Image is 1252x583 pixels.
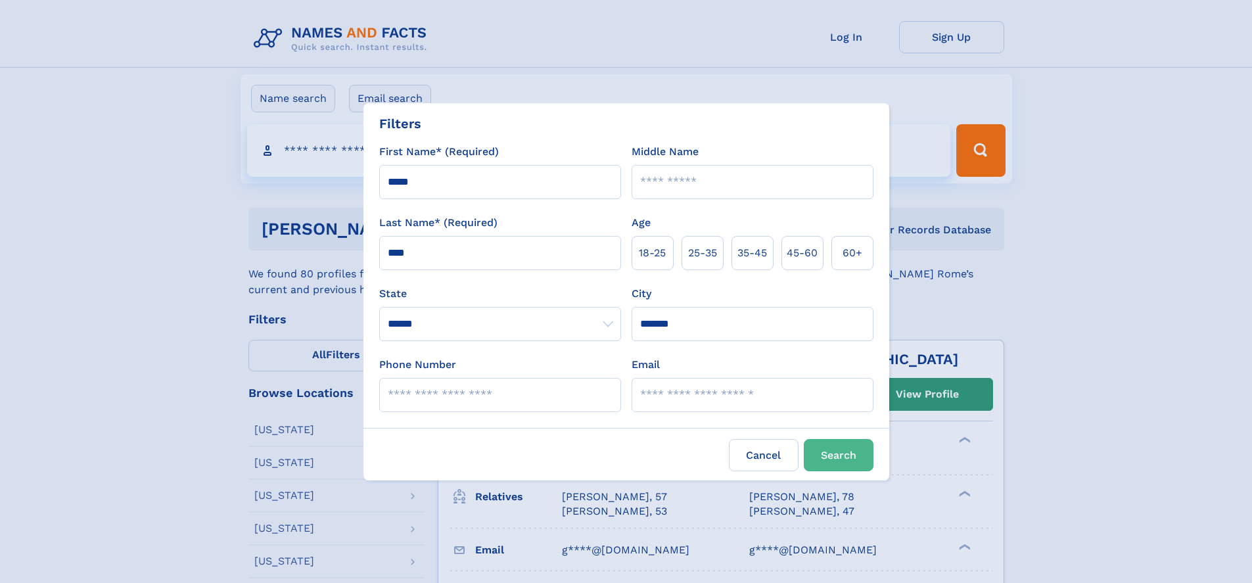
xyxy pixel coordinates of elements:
span: 45‑60 [787,245,818,261]
label: Email [632,357,660,373]
label: City [632,286,651,302]
label: Phone Number [379,357,456,373]
label: First Name* (Required) [379,144,499,160]
label: Middle Name [632,144,699,160]
span: 18‑25 [639,245,666,261]
label: Cancel [729,439,799,471]
span: 35‑45 [737,245,767,261]
div: Filters [379,114,421,133]
label: Age [632,215,651,231]
span: 60+ [843,245,862,261]
label: State [379,286,621,302]
label: Last Name* (Required) [379,215,498,231]
span: 25‑35 [688,245,717,261]
button: Search [804,439,873,471]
